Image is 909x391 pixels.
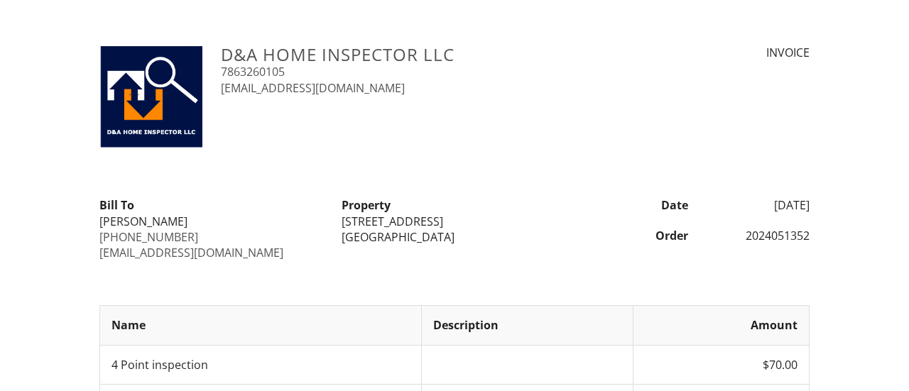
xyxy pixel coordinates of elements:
td: $70.00 [633,345,810,384]
a: [PHONE_NUMBER] [99,229,198,245]
th: Description [422,306,633,345]
div: [DATE] [697,197,818,213]
h3: D&A HOME INSPECTOR LLC [221,45,628,64]
th: Name [100,306,422,345]
div: [PERSON_NAME] [99,214,325,229]
img: LOGO.PNG [99,45,204,149]
td: 4 Point inspection [100,345,422,384]
a: 7863260105 [221,64,285,79]
strong: Property [342,197,391,213]
div: INVOICE [645,45,810,60]
th: Amount [633,306,810,345]
a: [EMAIL_ADDRESS][DOMAIN_NAME] [221,80,405,96]
div: 2024051352 [697,228,818,243]
div: [GEOGRAPHIC_DATA] [342,229,567,245]
div: [STREET_ADDRESS] [342,214,567,229]
strong: Bill To [99,197,134,213]
div: Date [576,197,697,213]
div: Order [576,228,697,243]
a: [EMAIL_ADDRESS][DOMAIN_NAME] [99,245,283,260]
